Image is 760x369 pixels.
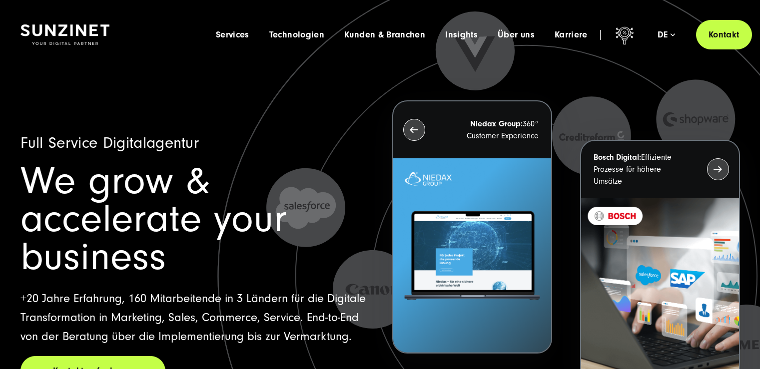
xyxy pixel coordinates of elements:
[498,30,535,40] a: Über uns
[443,118,539,142] p: 360° Customer Experience
[696,20,752,49] a: Kontakt
[392,100,552,354] button: Niedax Group:360° Customer Experience Letztes Projekt von Niedax. Ein Laptop auf dem die Niedax W...
[20,162,368,276] h1: We grow & accelerate your business
[470,119,523,128] strong: Niedax Group:
[269,30,324,40] a: Technologien
[594,151,689,187] p: Effiziente Prozesse für höhere Umsätze
[216,30,249,40] a: Services
[20,289,368,346] p: +20 Jahre Erfahrung, 160 Mitarbeitende in 3 Ländern für die Digitale Transformation in Marketing,...
[445,30,478,40] a: Insights
[658,30,675,40] div: de
[393,158,551,353] img: Letztes Projekt von Niedax. Ein Laptop auf dem die Niedax Website geöffnet ist, auf blauem Hinter...
[555,30,588,40] a: Karriere
[594,153,641,162] strong: Bosch Digital:
[344,30,425,40] a: Kunden & Branchen
[20,134,199,152] span: Full Service Digitalagentur
[20,24,109,45] img: SUNZINET Full Service Digital Agentur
